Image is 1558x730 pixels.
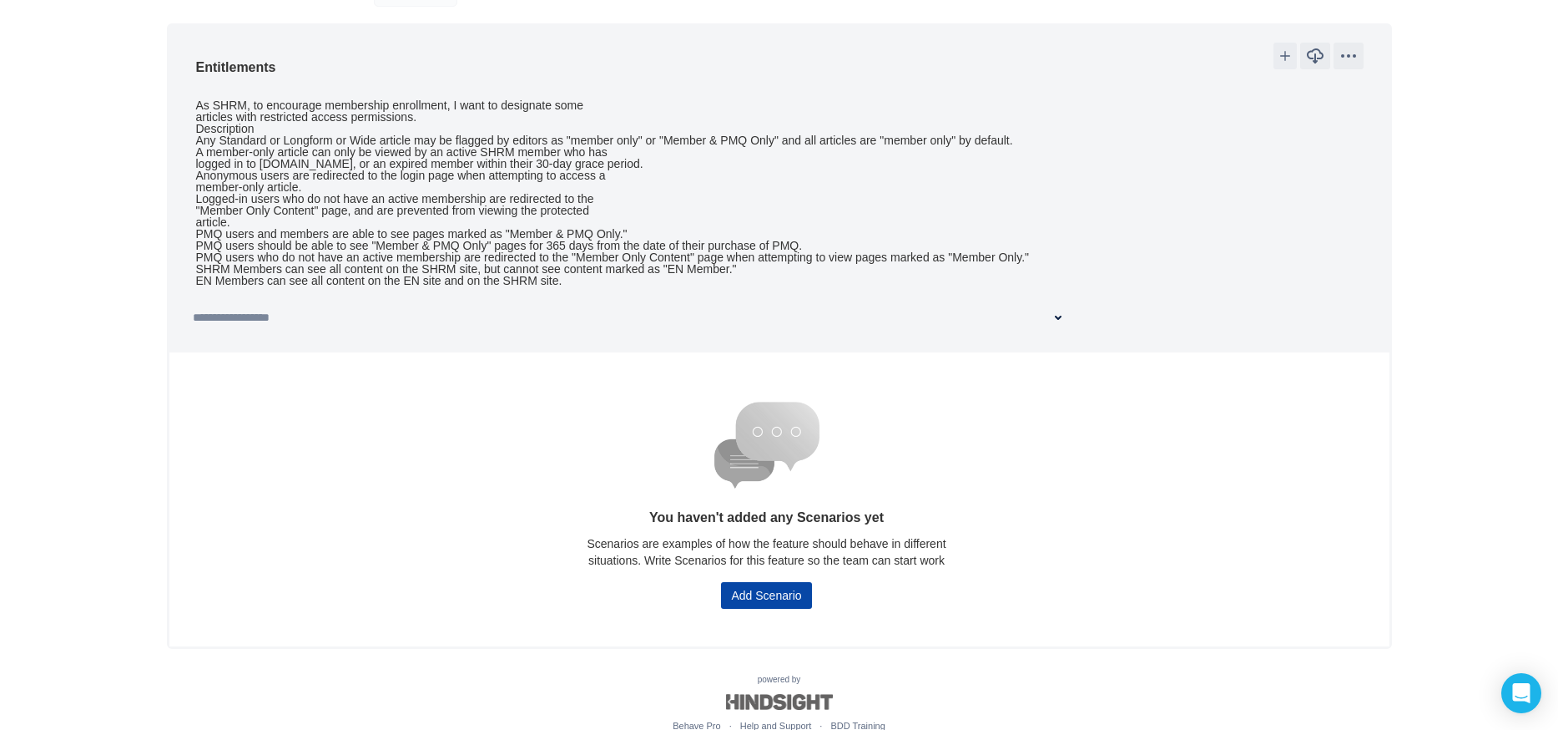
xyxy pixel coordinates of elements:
[196,263,1030,275] div: SHRM Members can see all content on the SHRM site, but cannot see content marked as "EN Member."
[1501,673,1541,713] div: Open Intercom Messenger
[196,181,1030,193] div: member-only article.
[196,158,1030,170] div: logged in to [DOMAIN_NAME], or an expired member within their 30-day grace period.
[196,134,1030,146] div: Any Standard or Longform or Wide article may be flagged by editors as "member only" or "Member & ...
[196,123,1030,134] div: Description
[721,582,811,609] button: Add Scenario
[196,228,1030,240] div: PMQ users and members are able to see pages marked as "Member & PMQ Only."
[1278,49,1292,63] span: add icon
[1305,46,1325,66] span: download icon
[731,582,801,609] span: Add Scenario
[196,193,1030,205] div: Logged-in users who do not have an active membership are redirected to the
[196,57,276,78] h3: Entitlements
[196,240,1030,251] div: PMQ users should be able to see "Member & PMQ Only" pages for 365 days from the date of their pur...
[196,99,1030,111] div: As SHRM, to encourage membership enrollment, I want to designate some
[721,588,811,601] a: Add Scenario
[144,536,1389,570] p: Scenarios are examples of how the feature should behave in different situations. Write Scenarios ...
[196,216,1030,228] div: article.
[144,507,1389,528] h3: You haven't added any Scenarios yet
[196,170,1030,181] div: Anonymous users are redirected to the login page when attempting to access a
[196,251,1030,263] div: PMQ users who do not have an active membership are redirected to the "Member Only Content" page w...
[196,205,1030,216] div: "Member Only Content" page, and are prevented from viewing the protected
[1339,46,1359,66] span: more
[196,146,1030,158] div: A member-only article can only be viewed by an active SHRM member who has
[196,275,1030,286] div: EN Members can see all content on the EN site and on the SHRM site.
[196,111,1030,123] div: articles with restricted access permissions.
